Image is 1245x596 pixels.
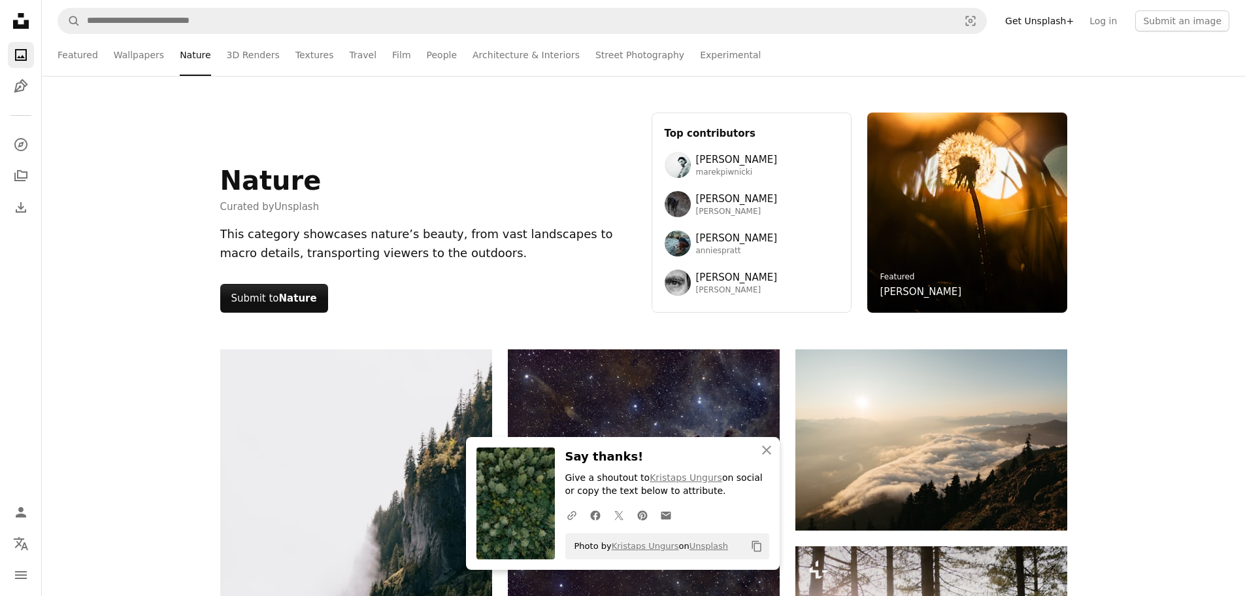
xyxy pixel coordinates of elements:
[8,531,34,557] button: Language
[880,284,962,300] a: [PERSON_NAME]
[665,230,838,256] a: Avatar of user Annie Spratt[PERSON_NAME]anniespratt
[220,199,322,215] span: Curated by
[631,502,654,528] a: Share on Pinterest
[665,191,838,217] a: Avatar of user Wolfgang Hasselmann[PERSON_NAME][PERSON_NAME]
[1082,10,1125,31] a: Log in
[650,472,722,483] a: Kristaps Ungurs
[584,502,607,528] a: Share on Facebook
[880,272,915,281] a: Featured
[114,34,164,76] a: Wallpapers
[696,270,778,285] span: [PERSON_NAME]
[8,562,34,588] button: Menu
[220,548,492,559] a: Misty mountain slope covered in evergreen trees.
[795,434,1067,446] a: Mountains and clouds are illuminated by the setting sun.
[595,34,684,76] a: Street Photography
[8,499,34,525] a: Log in / Sign up
[392,34,410,76] a: Film
[700,34,761,76] a: Experimental
[607,502,631,528] a: Share on Twitter
[665,152,691,178] img: Avatar of user Marek Piwnicki
[220,225,636,263] div: This category showcases nature’s beauty, from vast landscapes to macro details, transporting view...
[696,152,778,167] span: [PERSON_NAME]
[279,292,317,304] strong: Nature
[58,8,987,34] form: Find visuals sitewide
[565,447,769,466] h3: Say thanks!
[58,34,98,76] a: Featured
[696,246,778,256] span: anniespratt
[654,502,678,528] a: Share over email
[220,165,322,196] h1: Nature
[8,194,34,220] a: Download History
[295,34,334,76] a: Textures
[220,284,328,313] button: Submit toNature
[1135,10,1229,31] button: Submit an image
[696,167,778,178] span: marekpiwnicki
[665,270,691,296] img: Avatar of user Francesco Ungaro
[568,536,729,557] span: Photo by on
[8,163,34,189] a: Collections
[795,349,1067,531] img: Mountains and clouds are illuminated by the setting sun.
[58,9,80,33] button: Search Unsplash
[565,472,769,498] p: Give a shoutout to on social or copy the text below to attribute.
[274,201,320,213] a: Unsplash
[746,535,768,557] button: Copy to clipboard
[612,541,679,551] a: Kristaps Ungurs
[665,152,838,178] a: Avatar of user Marek Piwnicki[PERSON_NAME]marekpiwnicki
[227,34,280,76] a: 3D Renders
[689,541,728,551] a: Unsplash
[665,191,691,217] img: Avatar of user Wolfgang Hasselmann
[665,270,838,296] a: Avatar of user Francesco Ungaro[PERSON_NAME][PERSON_NAME]
[665,230,691,256] img: Avatar of user Annie Spratt
[8,73,34,99] a: Illustrations
[997,10,1082,31] a: Get Unsplash+
[696,191,778,207] span: [PERSON_NAME]
[473,34,580,76] a: Architecture & Interiors
[349,34,376,76] a: Travel
[8,42,34,68] a: Photos
[696,230,778,246] span: [PERSON_NAME]
[427,34,457,76] a: People
[955,9,986,33] button: Visual search
[696,285,778,296] span: [PERSON_NAME]
[665,126,838,141] h3: Top contributors
[8,131,34,158] a: Explore
[696,207,778,217] span: [PERSON_NAME]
